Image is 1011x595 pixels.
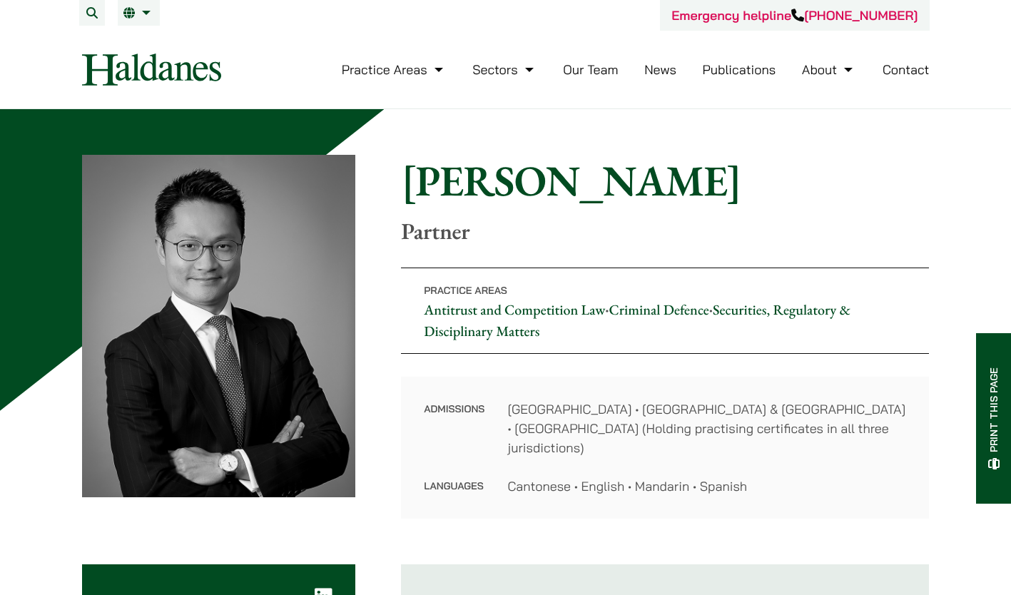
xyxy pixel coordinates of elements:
a: About [802,61,856,78]
h1: [PERSON_NAME] [401,155,929,206]
a: Publications [703,61,776,78]
a: Our Team [563,61,618,78]
dd: [GEOGRAPHIC_DATA] • [GEOGRAPHIC_DATA] & [GEOGRAPHIC_DATA] • [GEOGRAPHIC_DATA] (Holding practising... [507,400,906,457]
p: Partner [401,218,929,245]
dt: Languages [424,477,484,496]
a: Practice Areas [342,61,447,78]
span: Practice Areas [424,284,507,297]
a: Antitrust and Competition Law [424,300,605,319]
dt: Admissions [424,400,484,477]
a: EN [123,7,154,19]
dd: Cantonese • English • Mandarin • Spanish [507,477,906,496]
img: Logo of Haldanes [82,54,221,86]
a: Contact [883,61,930,78]
a: Sectors [472,61,537,78]
p: • • [401,268,929,354]
a: Emergency helpline[PHONE_NUMBER] [671,7,918,24]
a: News [644,61,676,78]
a: Securities, Regulatory & Disciplinary Matters [424,300,850,340]
a: Criminal Defence [609,300,709,319]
